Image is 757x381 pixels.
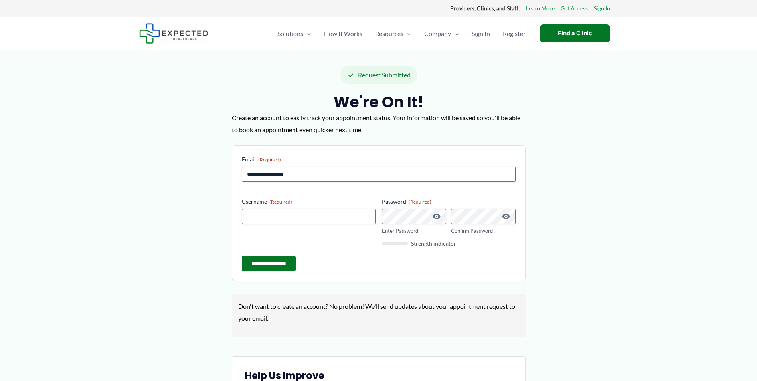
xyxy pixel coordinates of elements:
legend: Password [382,198,431,206]
p: Create an account to easily track your appointment status. Your information will be saved so you'... [232,112,526,135]
span: Menu Toggle [303,20,311,48]
span: (Required) [409,199,431,205]
label: Username [242,198,376,206]
span: Menu Toggle [451,20,459,48]
div: Strength indicator [382,241,516,246]
button: Show Password [432,212,441,221]
label: Confirm Password [451,227,516,235]
span: Menu Toggle [403,20,411,48]
strong: Providers, Clinics, and Staff: [450,5,520,12]
div: Request Submitted [340,66,417,84]
span: Register [503,20,526,48]
span: Solutions [277,20,303,48]
a: CompanyMenu Toggle [418,20,465,48]
span: (Required) [258,157,281,163]
img: Expected Healthcare Logo - side, dark font, small [139,23,208,44]
label: Enter Password [382,227,447,235]
a: Get Access [561,3,588,14]
a: How It Works [318,20,369,48]
a: Learn More [526,3,555,14]
p: Don't want to create an account? No problem! We'll send updates about your appointment request to... [238,300,519,324]
a: Sign In [594,3,610,14]
button: Show Password [501,212,511,221]
a: Register [496,20,532,48]
h2: We're on it! [232,92,526,112]
span: Resources [375,20,403,48]
span: Sign In [472,20,490,48]
span: (Required) [269,199,292,205]
label: Email [242,155,516,163]
nav: Primary Site Navigation [271,20,532,48]
span: Company [424,20,451,48]
a: SolutionsMenu Toggle [271,20,318,48]
span: How It Works [324,20,362,48]
a: Find a Clinic [540,24,610,42]
a: ResourcesMenu Toggle [369,20,418,48]
a: Sign In [465,20,496,48]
